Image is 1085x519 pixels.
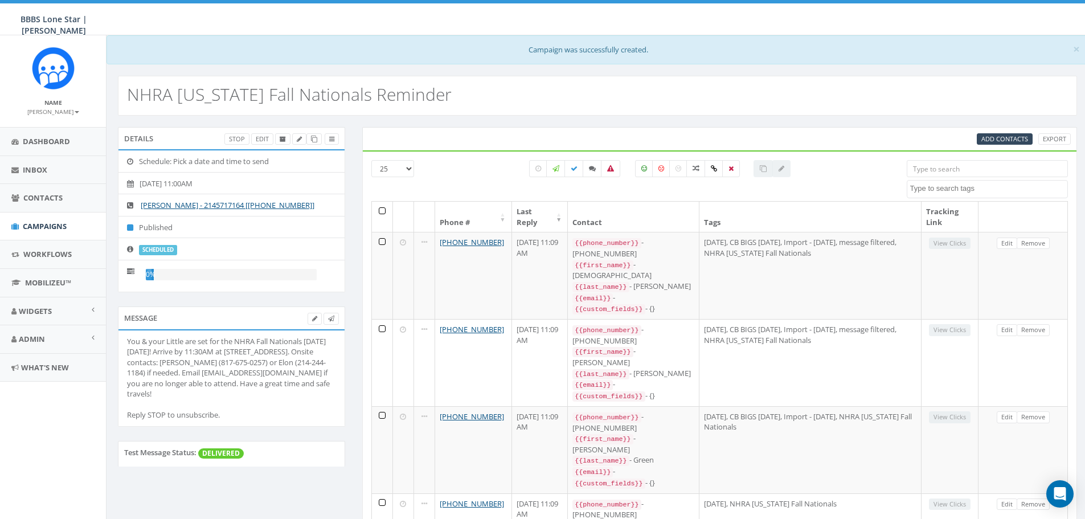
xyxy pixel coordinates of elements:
div: - [PHONE_NUMBER] [572,324,694,346]
div: - [PERSON_NAME] [572,281,694,292]
a: Edit [997,411,1017,423]
code: {{phone_number}} [572,412,641,423]
code: {{last_name}} [572,282,629,292]
td: [DATE] 11:09 AM [512,319,568,406]
span: What's New [21,362,69,373]
div: - {} [572,390,694,402]
span: CSV files only [981,134,1028,143]
code: {{last_name}} [572,369,629,379]
i: Published [127,224,139,231]
code: {{email}} [572,380,613,390]
div: - {} [572,303,694,314]
span: Dashboard [23,136,70,146]
code: {{first_name}} [572,434,633,444]
li: [DATE] 11:00AM [118,172,345,195]
li: Published [118,216,345,239]
code: {{phone_number}} [572,500,641,510]
code: {{phone_number}} [572,325,641,336]
div: - [572,466,694,477]
span: Edit Campaign Body [312,314,317,322]
th: Tracking Link [922,202,978,232]
label: Replied [583,160,602,177]
td: [DATE] 11:09 AM [512,232,568,319]
label: Mixed [686,160,706,177]
textarea: Search [910,183,1067,194]
div: Details [118,127,345,150]
div: 0% [146,269,154,280]
td: [DATE], CB BIGS [DATE], Import - [DATE], message filtered, NHRA [US_STATE] Fall Nationals [699,232,922,319]
div: You & your Little are set for the NHRA Fall Nationals [DATE][DATE]! Arrive by 11:30AM at [STREET_... [127,336,336,421]
label: Removed [722,160,740,177]
label: Link Clicked [705,160,723,177]
a: [PHONE_NUMBER] [440,237,504,247]
a: Remove [1017,498,1050,510]
span: Campaigns [23,221,67,231]
code: {{last_name}} [572,456,629,466]
div: - {} [572,477,694,489]
span: Send Test Message [328,314,334,322]
label: Negative [652,160,670,177]
td: [DATE], CB BIGS [DATE], Import - [DATE], message filtered, NHRA [US_STATE] Fall Nationals [699,319,922,406]
th: Tags [699,202,922,232]
div: Message [118,307,345,329]
span: Inbox [23,165,47,175]
span: View Campaign Delivery Statistics [329,134,334,143]
label: Positive [635,160,653,177]
div: - [DEMOGRAPHIC_DATA] [572,259,694,281]
label: Neutral [669,160,687,177]
div: - [PERSON_NAME] [572,346,694,367]
i: Schedule: Pick a date and time to send [127,158,139,165]
button: Close [1073,43,1080,55]
a: [PHONE_NUMBER] [440,498,504,509]
span: Edit Campaign Title [297,134,302,143]
label: Test Message Status: [124,447,196,458]
a: Add Contacts [977,133,1033,145]
label: Bounced [601,160,620,177]
code: {{first_name}} [572,347,633,357]
img: Rally_Corp_Icon_1.png [32,47,75,89]
a: Remove [1017,324,1050,336]
code: {{phone_number}} [572,238,641,248]
div: - [PERSON_NAME] [572,433,694,455]
code: {{custom_fields}} [572,304,645,314]
div: - [PHONE_NUMBER] [572,237,694,259]
span: BBBS Lone Star | [PERSON_NAME] [21,14,87,36]
span: Archive Campaign [280,134,286,143]
span: × [1073,41,1080,57]
input: Type to search [907,160,1068,177]
a: Edit [997,498,1017,510]
td: [DATE], CB BIGS [DATE], Import - [DATE], NHRA [US_STATE] Fall Nationals [699,406,922,493]
a: Remove [1017,411,1050,423]
a: Edit [997,324,1017,336]
span: MobilizeU™ [25,277,71,288]
code: {{email}} [572,467,613,477]
a: [PHONE_NUMBER] [440,411,504,422]
th: Contact [568,202,699,232]
label: Pending [529,160,547,177]
span: Add Contacts [981,134,1028,143]
a: Edit [251,133,273,145]
a: [PHONE_NUMBER] [440,324,504,334]
div: - [PERSON_NAME] [572,368,694,379]
code: {{email}} [572,293,613,304]
small: Name [44,99,62,107]
a: Stop [224,133,249,145]
label: scheduled [139,245,177,255]
li: Schedule: Pick a date and time to send [118,150,345,173]
a: Export [1038,133,1071,145]
div: - Green [572,455,694,466]
span: DELIVERED [198,448,244,459]
span: Widgets [19,306,52,316]
a: Remove [1017,238,1050,250]
label: Sending [546,160,566,177]
h2: NHRA [US_STATE] Fall Nationals Reminder [127,85,452,104]
span: Admin [19,334,45,344]
code: {{custom_fields}} [572,391,645,402]
small: [PERSON_NAME] [27,108,79,116]
div: - [572,379,694,390]
span: Clone Campaign [311,134,317,143]
code: {{custom_fields}} [572,479,645,489]
a: [PERSON_NAME] - 2145717164 [[PHONE_NUMBER]] [141,200,314,210]
div: - [572,292,694,304]
span: Workflows [23,249,72,259]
